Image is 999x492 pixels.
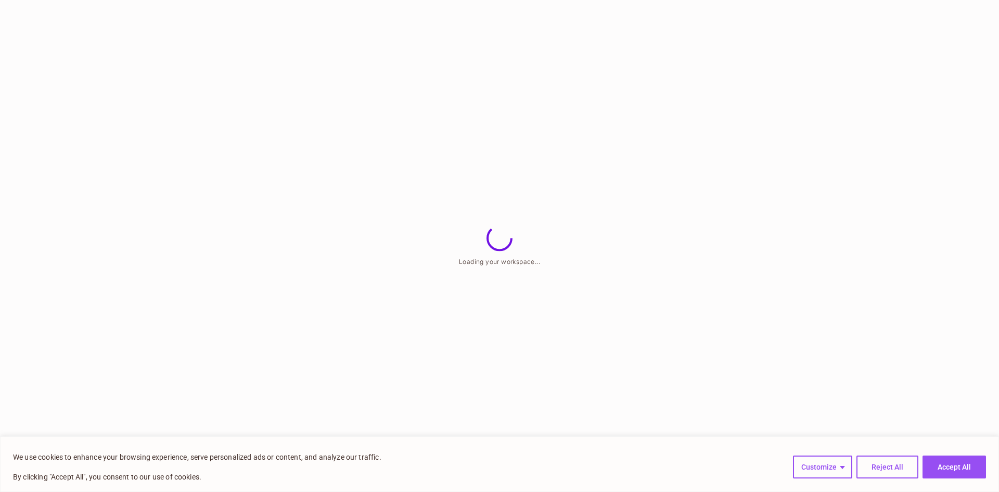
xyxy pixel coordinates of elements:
button: Customize [793,456,852,478]
span: Loading your workspace... [459,257,540,265]
p: We use cookies to enhance your browsing experience, serve personalized ads or content, and analyz... [13,451,381,463]
button: Accept All [923,456,986,478]
button: Reject All [856,456,918,478]
p: By clicking "Accept All", you consent to our use of cookies. [13,471,381,483]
